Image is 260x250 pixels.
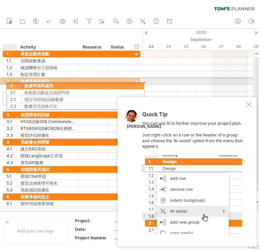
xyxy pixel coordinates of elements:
div: Project Number [75,235,113,241]
div: 模型開發與訓練 [21,111,76,118]
div: 3 [7,111,17,118]
div: 4 [7,139,17,145]
div: 4.2 [7,153,17,159]
div: 模型評估與優化 [21,132,76,139]
div: Status [111,44,126,51]
div: 收集政治獻金法規與判例 [21,85,76,91]
div: Activity [20,44,75,51]
div: 3.2 [7,125,17,132]
div: 3.1 [7,118,17,125]
div: 2.1 [7,85,17,91]
div: 制定管理計畫 [21,71,76,78]
div: Wednesday, 24 September 2025 [160,43,177,50]
div: Date: [75,226,113,232]
div: 建立RAG系統 [21,146,76,152]
div: 確認團隊分工與指南 [21,64,76,71]
div: 4.3 [7,159,17,166]
div: 系統整合與開發 [21,139,76,145]
div: Thursday, 25 September 2025 [177,43,195,50]
div: 召開啟動會議 [21,57,76,64]
div: RTX4090訓練2個2B任務模型 [21,125,76,132]
div: 2.2 [7,92,17,98]
div: 5 [7,166,17,173]
div: 競賽準備與提交 [21,194,76,200]
div: Sunday, 28 September 2025 [230,43,247,50]
div: 數據準備與處理 [21,78,76,84]
div: Project: [75,218,113,224]
div: 2.3 [7,98,17,105]
div: 系統測試與優化 [21,187,76,193]
div: 前端開發與測試 [21,166,76,173]
div: Quick Tip [142,111,245,121]
div: H100訓練20B Commander模型 [21,118,76,125]
div: 標註1000組訓練數據 [21,92,76,98]
div: 實現法律推理可視化 [21,180,76,186]
div: 5.3 [7,187,17,193]
div: 專案啟動與規劃 [21,51,76,57]
div: 1 [7,51,17,57]
div: You can use AI to further improve your project plan. Just right-click on a row or the header of a... [142,111,245,234]
div: 實現API服務 [21,159,76,166]
div: 6 [7,194,17,200]
div: 2 [7,78,17,84]
div: .... [114,226,172,232]
div: 1.2 [7,64,17,71]
div: 開發Chat界面 [21,173,76,180]
div: 5.2 [7,180,17,186]
div: 1.1 [7,57,17,64]
div: 製作15頁商業簡報 [21,200,76,207]
div: Resource [83,44,103,51]
div: Friday, 26 September 2025 [195,43,212,50]
div: .... [114,218,172,224]
div: Tuesday, 23 September 2025 [143,43,160,50]
div: 數據清洗與格式化 [21,98,76,105]
div: Add your own logo [3,218,67,244]
div: 5.1 [7,173,17,180]
div: [PERSON_NAME] [127,124,161,130]
div: 1.3 [7,71,17,78]
div: v 422 [248,245,259,250]
div: 開發LangGraph工作流 [21,153,76,159]
div: .... [114,235,172,241]
div: Saturday, 27 September 2025 [212,43,230,50]
div: 6.1 [7,200,17,207]
div: 3.3 [7,132,17,139]
div: 4.1 [7,146,17,152]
